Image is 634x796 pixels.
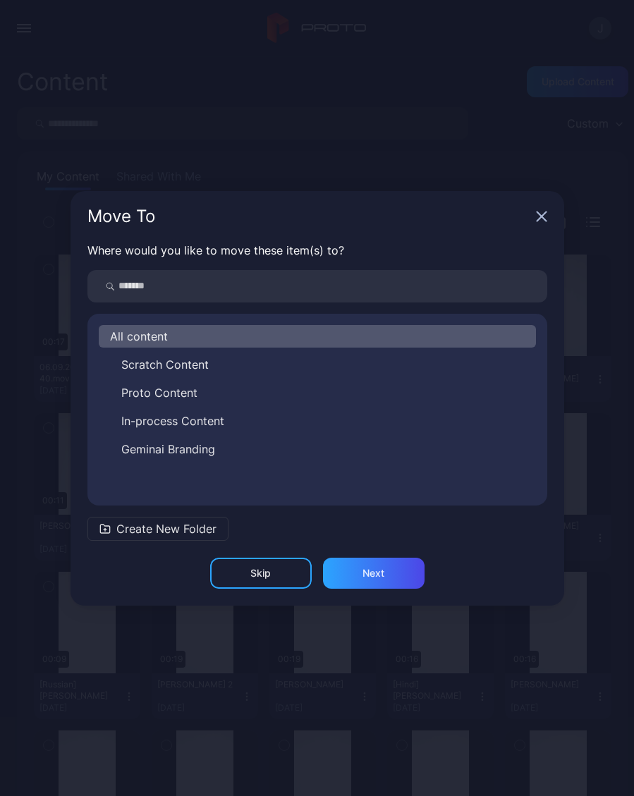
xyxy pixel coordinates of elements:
[99,438,536,460] button: Geminai Branding
[99,353,536,376] button: Scratch Content
[87,208,530,225] div: Move To
[99,381,536,404] button: Proto Content
[323,558,425,589] button: Next
[116,520,217,537] span: Create New Folder
[121,441,215,458] span: Geminai Branding
[210,558,312,589] button: Skip
[250,568,271,579] div: Skip
[110,328,168,345] span: All content
[87,517,228,541] button: Create New Folder
[121,412,224,429] span: In-process Content
[87,242,547,259] p: Where would you like to move these item(s) to?
[362,568,384,579] div: Next
[121,384,197,401] span: Proto Content
[121,356,209,373] span: Scratch Content
[99,410,536,432] button: In-process Content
